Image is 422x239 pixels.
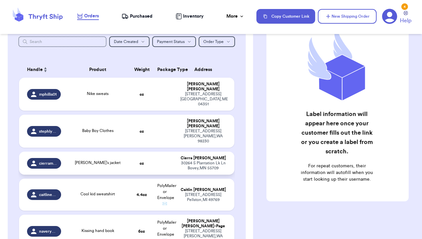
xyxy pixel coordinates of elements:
[199,36,235,47] button: Order Type
[82,129,114,133] span: Baby Boy Clothes
[157,40,185,44] span: Payment Status
[39,192,57,197] span: caitlinenathan
[180,192,226,202] div: [STREET_ADDRESS] Pellston , MI 49769
[114,40,138,44] span: Date Created
[18,36,107,47] input: Search
[130,62,153,78] th: Weight
[157,184,176,206] span: PolyMailer or Envelope ✉️
[298,163,376,183] p: For repeat customers, their information will autofill when you start looking up their username.
[39,92,57,97] span: mphillis01
[140,92,144,96] strong: oz
[400,17,411,25] span: Help
[130,13,153,20] span: Purchased
[183,13,204,20] span: Inventory
[109,36,150,47] button: Date Created
[39,129,57,134] span: stephlynnette0690
[43,66,48,74] button: Sort ascending
[27,66,43,73] span: Handle
[180,156,226,161] div: Cierra [PERSON_NAME]
[180,129,226,144] div: [STREET_ADDRESS] [PERSON_NAME] , WA 98230
[77,13,99,20] a: Orders
[140,161,144,165] strong: oz
[81,229,114,233] span: Kissing hand book
[84,13,99,19] span: Orders
[39,161,57,166] span: cierrameyerberg
[382,9,397,24] a: 4
[203,40,224,44] span: Order Type
[180,219,226,229] div: [PERSON_NAME] [PERSON_NAME]-Page
[180,161,226,171] div: 30264 S Plantation Lk Ln Bovey , MN 55709
[152,36,196,47] button: Payment Status
[137,193,147,197] strong: 4.4 oz
[80,192,115,196] span: Cool kid sweatshirt
[39,229,57,234] span: naverypage
[176,13,204,20] a: Inventory
[180,82,226,92] div: [PERSON_NAME] [PERSON_NAME]
[180,187,226,192] div: Caitlin [PERSON_NAME]
[318,9,377,24] button: New Shipping Order
[298,109,376,156] h2: Label information will appear here once your customer fills out the link or you create a label fr...
[138,229,145,233] strong: 6 oz
[87,92,109,96] span: Nike sweats
[65,62,130,78] th: Product
[180,119,226,129] div: [PERSON_NAME] [PERSON_NAME]
[226,13,244,20] div: More
[176,62,234,78] th: Address
[400,11,411,25] a: Help
[256,9,315,24] button: Copy Customer Link
[140,129,144,133] strong: oz
[75,161,121,165] span: [PERSON_NAME]’s jacket
[180,92,226,107] div: [STREET_ADDRESS] [GEOGRAPHIC_DATA] , ME 04351
[153,62,176,78] th: Package Type
[401,3,408,10] div: 4
[122,13,153,20] a: Purchased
